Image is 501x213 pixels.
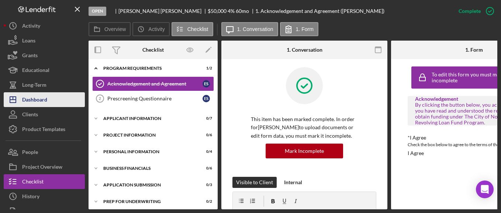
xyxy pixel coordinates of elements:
div: 60 mo [236,8,249,14]
div: Checklist [22,174,44,191]
div: Educational [22,63,49,79]
div: Long-Term [22,78,46,94]
button: Overview [89,22,131,36]
div: 0 / 4 [199,150,212,154]
button: People [4,145,85,159]
div: Activity [22,18,40,35]
div: PROJECT INFORMATION [103,133,194,137]
button: Clients [4,107,85,122]
div: 0 / 2 [199,199,212,204]
tspan: 2 [99,96,101,101]
label: 1. Form [296,26,314,32]
button: Educational [4,63,85,78]
button: Long-Term [4,78,85,92]
div: Dashboard [22,92,47,109]
div: 1. Acknowledgement and Agreement ([PERSON_NAME]) [255,8,384,14]
div: Mark Incomplete [285,144,324,158]
div: Open [89,7,106,16]
div: Internal [284,177,302,188]
span: $50,000 [208,8,227,14]
p: This item has been marked complete. In order for [PERSON_NAME] to upload documents or edit form d... [251,115,358,140]
div: E S [203,95,210,102]
a: 2Prescreening QuestionnaireES [92,91,214,106]
div: Prep for Underwriting [103,199,194,204]
button: Checklist [4,174,85,189]
div: 0 / 7 [199,116,212,121]
button: Activity [4,18,85,33]
button: Visible to Client [232,177,277,188]
button: History [4,189,85,204]
button: Dashboard [4,92,85,107]
button: Mark Incomplete [266,144,343,158]
div: 0 / 6 [199,166,212,171]
div: Loans [22,33,35,50]
div: Business Financials [103,166,194,171]
button: Activity [132,22,169,36]
div: 0 / 3 [199,183,212,187]
label: Checklist [187,26,208,32]
button: Project Overview [4,159,85,174]
button: 1. Form [280,22,318,36]
div: People [22,145,38,161]
label: Overview [104,26,126,32]
div: Grants [22,48,38,65]
div: Clients [22,107,38,124]
label: Activity [148,26,165,32]
div: I Agree [408,150,424,156]
a: Acknowledgement and AgreementES [92,76,214,91]
button: Product Templates [4,122,85,137]
div: APPLICANT INFORMATION [103,116,194,121]
div: 1. Conversation [287,47,322,53]
div: Open Intercom Messenger [476,181,494,198]
div: Program Requirements [103,66,194,71]
button: Checklist [172,22,213,36]
label: 1. Conversation [237,26,273,32]
div: [PERSON_NAME] [PERSON_NAME] [118,8,208,14]
button: Grants [4,48,85,63]
div: 1 / 2 [199,66,212,71]
div: Personal Information [103,150,194,154]
button: 1. Conversation [221,22,278,36]
div: Application Submission [103,183,194,187]
div: Checklist [142,47,164,53]
div: History [22,189,39,206]
div: Prescreening Questionnaire [107,96,203,102]
div: Acknowledgement and Agreement [107,81,203,87]
div: Project Overview [22,159,62,176]
div: 4 % [228,8,235,14]
button: Internal [280,177,306,188]
div: Complete [459,4,481,18]
div: E S [203,80,210,87]
div: 0 / 6 [199,133,212,137]
button: Complete [451,4,497,18]
div: Visible to Client [236,177,273,188]
button: Loans [4,33,85,48]
div: Product Templates [22,122,65,138]
div: 1. Form [465,47,483,53]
